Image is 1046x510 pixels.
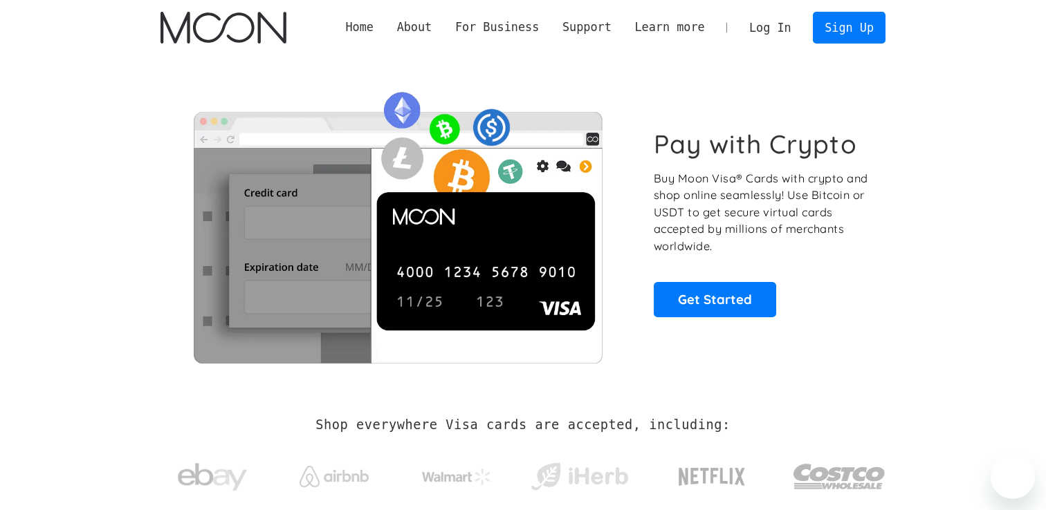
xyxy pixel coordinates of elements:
[528,445,631,502] a: iHerb
[422,469,491,485] img: Walmart
[551,19,623,36] div: Support
[300,466,369,487] img: Airbnb
[315,417,730,433] h2: Shop everywhere Visa cards are accepted, including:
[991,455,1035,499] iframe: Button to launch messaging window
[528,459,631,495] img: iHerb
[623,19,717,36] div: Learn more
[160,82,634,363] img: Moon Cards let you spend your crypto anywhere Visa is accepted.
[385,19,443,36] div: About
[813,12,885,43] a: Sign Up
[737,12,802,43] a: Log In
[562,19,612,36] div: Support
[677,460,746,494] img: Netflix
[283,452,386,494] a: Airbnb
[178,455,247,499] img: ebay
[405,455,508,492] a: Walmart
[654,282,776,317] a: Get Started
[160,442,264,506] a: ebay
[634,19,704,36] div: Learn more
[397,19,432,36] div: About
[455,19,539,36] div: For Business
[650,446,774,501] a: Netflix
[793,437,886,509] a: Costco
[334,19,385,36] a: Home
[443,19,551,36] div: For Business
[654,129,857,160] h1: Pay with Crypto
[160,12,286,44] a: home
[654,170,870,255] p: Buy Moon Visa® Cards with crypto and shop online seamlessly! Use Bitcoin or USDT to get secure vi...
[160,12,286,44] img: Moon Logo
[793,451,886,502] img: Costco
